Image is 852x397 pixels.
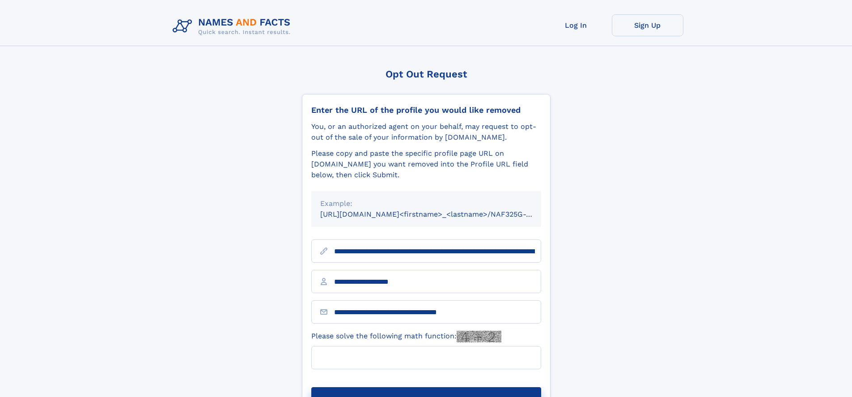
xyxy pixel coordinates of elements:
[320,198,532,209] div: Example:
[311,148,541,180] div: Please copy and paste the specific profile page URL on [DOMAIN_NAME] you want removed into the Pr...
[612,14,683,36] a: Sign Up
[540,14,612,36] a: Log In
[302,68,551,80] div: Opt Out Request
[169,14,298,38] img: Logo Names and Facts
[311,331,501,342] label: Please solve the following math function:
[320,210,558,218] small: [URL][DOMAIN_NAME]<firstname>_<lastname>/NAF325G-xxxxxxxx
[311,121,541,143] div: You, or an authorized agent on your behalf, may request to opt-out of the sale of your informatio...
[311,105,541,115] div: Enter the URL of the profile you would like removed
